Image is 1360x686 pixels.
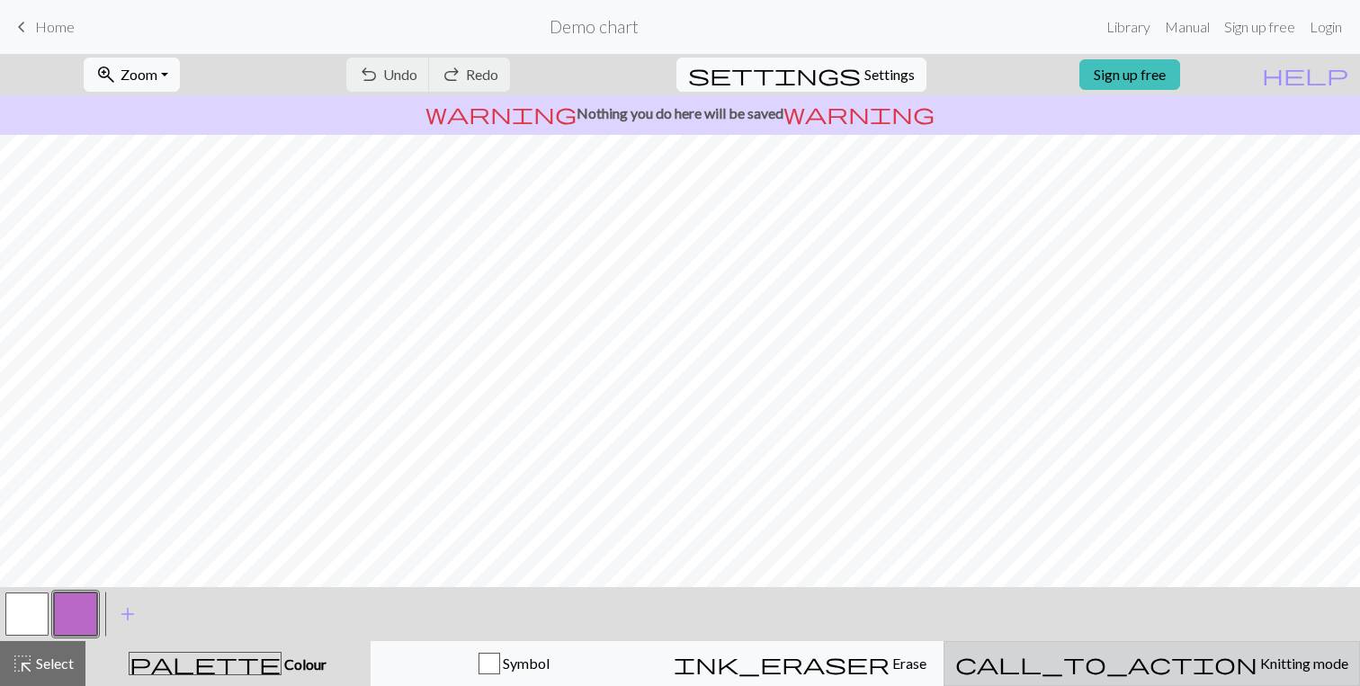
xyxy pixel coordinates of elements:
[944,641,1360,686] button: Knitting mode
[7,102,1353,124] p: Nothing you do here will be saved
[500,655,550,672] span: Symbol
[688,62,861,87] span: settings
[1099,9,1158,45] a: Library
[1257,655,1348,672] span: Knitting mode
[84,58,180,92] button: Zoom
[1302,9,1349,45] a: Login
[117,601,139,627] span: add
[1217,9,1302,45] a: Sign up free
[11,12,75,42] a: Home
[425,101,577,126] span: warning
[371,641,658,686] button: Symbol
[674,651,890,676] span: ink_eraser
[95,62,117,87] span: zoom_in
[85,641,371,686] button: Colour
[1079,59,1180,90] a: Sign up free
[890,655,926,672] span: Erase
[688,64,861,85] i: Settings
[676,58,926,92] button: SettingsSettings
[121,66,157,83] span: Zoom
[1158,9,1217,45] a: Manual
[11,14,32,40] span: keyboard_arrow_left
[657,641,944,686] button: Erase
[282,655,327,673] span: Colour
[864,64,915,85] span: Settings
[130,651,281,676] span: palette
[1262,62,1348,87] span: help
[12,651,33,676] span: highlight_alt
[35,18,75,35] span: Home
[33,655,74,672] span: Select
[783,101,935,126] span: warning
[550,16,639,37] h2: Demo chart
[955,651,1257,676] span: call_to_action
